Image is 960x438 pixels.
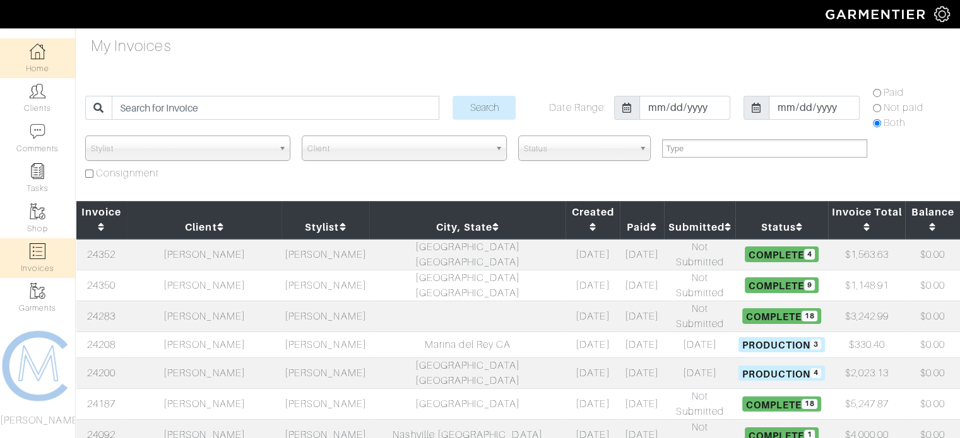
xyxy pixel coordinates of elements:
td: Not Submitted [664,270,735,301]
a: Created [572,206,614,233]
span: Stylist [91,136,273,161]
td: [PERSON_NAME] [127,331,282,357]
td: Not Submitted [664,301,735,331]
span: 18 [802,399,817,410]
td: [DATE] [664,331,735,357]
input: Search for Invoice [112,96,439,120]
a: 24200 [87,367,116,379]
td: [PERSON_NAME] [281,357,369,388]
label: Date Range: [549,100,606,115]
span: 18 [802,311,817,321]
label: Not paid [884,100,923,115]
td: $0.00 [905,331,960,357]
a: Submitted [668,221,732,233]
a: 24283 [87,311,116,322]
a: Invoice Total [832,206,902,233]
td: $0.00 [905,388,960,419]
span: Complete [745,277,819,292]
span: Production [738,366,826,381]
span: Status [524,136,634,161]
td: [PERSON_NAME] [281,301,369,331]
td: [DATE] [566,357,620,388]
td: [PERSON_NAME] [281,270,369,301]
img: gear-icon-white-bd11855cb880d31180b6d7d6211b90ccbf57a29d726f0c71d8c61bd08dd39cc2.png [934,6,950,22]
a: 24187 [87,398,116,410]
a: 24208 [87,339,116,350]
a: 24350 [87,280,116,291]
td: [DATE] [664,357,735,388]
img: reminder-icon-8004d30b9f0a5d33ae49ab947aed9ed385cf756f9e5892f1edd6e32f2345188e.png [30,163,45,179]
td: [PERSON_NAME] [127,270,282,301]
a: Invoice [81,206,121,233]
a: Paid [627,221,657,233]
td: $1,148.91 [828,270,905,301]
input: Search [453,96,516,120]
td: $0.00 [905,301,960,331]
span: Production [738,337,826,352]
td: $0.00 [905,239,960,270]
td: [DATE] [620,357,664,388]
td: [DATE] [620,239,664,270]
td: Not Submitted [664,239,735,270]
span: 9 [804,280,815,291]
td: [DATE] [620,388,664,419]
td: $0.00 [905,270,960,301]
span: 4 [810,368,821,379]
td: [DATE] [566,270,620,301]
label: Both [884,115,905,130]
img: garments-icon-b7da505a4dc4fd61783c78ac3ca0ef83fa9d6f193b1c9dc38574b1d14d53ca28.png [30,204,45,219]
span: Client [307,136,490,161]
a: Status [761,221,802,233]
td: [PERSON_NAME] [127,301,282,331]
h4: My Invoices [91,37,171,55]
img: orders-icon-0abe47150d42831381b5fb84f609e132dff9fe21cb692f30cb5eec754e2cba89.png [30,243,45,259]
a: Client [185,221,223,233]
td: [PERSON_NAME] [281,388,369,419]
img: comment-icon-a0a6a9ef722e966f86d9cbdc48e553b5cf19dbc54f86b18d962a5391bc8f6eb6.png [30,124,45,139]
td: [DATE] [620,301,664,331]
img: clients-icon-6bae9207a08558b7cb47a8932f037763ab4055f8c8b6bfacd5dc20c3e0201464.png [30,83,45,99]
span: Complete [745,246,819,262]
img: dashboard-icon-dbcd8f5a0b271acd01030246c82b418ddd0df26cd7fceb0bd07c9910d44c42f6.png [30,43,45,59]
td: Marina del Rey CA [369,331,566,357]
td: [PERSON_NAME] [127,388,282,419]
span: 4 [804,249,815,260]
td: $1,563.63 [828,239,905,270]
td: [GEOGRAPHIC_DATA] [GEOGRAPHIC_DATA] [369,239,566,270]
label: Paid [884,85,904,100]
a: Stylist [305,221,346,233]
td: [DATE] [566,301,620,331]
img: garments-icon-b7da505a4dc4fd61783c78ac3ca0ef83fa9d6f193b1c9dc38574b1d14d53ca28.png [30,283,45,299]
span: Complete [742,308,822,323]
td: [PERSON_NAME] [127,357,282,388]
td: [PERSON_NAME] [281,239,369,270]
td: [DATE] [620,331,664,357]
td: [DATE] [566,388,620,419]
td: [DATE] [566,239,620,270]
td: [GEOGRAPHIC_DATA] [369,388,566,419]
a: City, State [436,221,499,233]
td: $0.00 [905,357,960,388]
td: $3,242.99 [828,301,905,331]
td: $330.40 [828,331,905,357]
td: Not Submitted [664,388,735,419]
td: [GEOGRAPHIC_DATA] [GEOGRAPHIC_DATA] [369,270,566,301]
span: 3 [810,339,821,350]
label: Consignment [96,166,159,181]
td: $2,023.13 [828,357,905,388]
img: garmentier-logo-header-white-b43fb05a5012e4ada735d5af1a66efaba907eab6374d6393d1fbf88cb4ef424d.png [819,3,934,25]
td: [GEOGRAPHIC_DATA] [GEOGRAPHIC_DATA] [369,357,566,388]
td: [PERSON_NAME] [281,331,369,357]
td: [DATE] [566,331,620,357]
td: $5,247.87 [828,388,905,419]
a: 24352 [87,249,116,260]
td: [PERSON_NAME] [127,239,282,270]
span: Complete [742,396,822,412]
a: Balance [911,206,954,233]
td: [DATE] [620,270,664,301]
